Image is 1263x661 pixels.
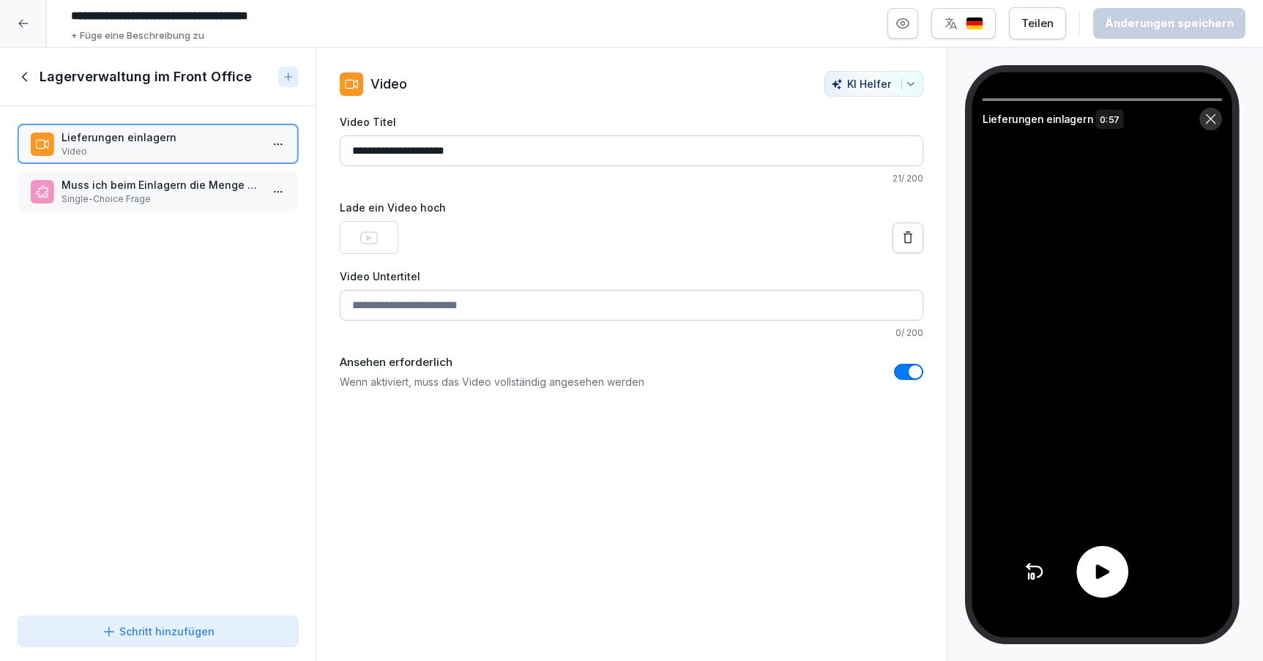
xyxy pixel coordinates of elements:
[40,68,252,86] h1: Lagerverwaltung im Front Office
[340,172,923,185] p: 21 / 200
[340,200,923,215] label: Lade ein Video hoch
[831,78,917,90] div: KI Helfer
[1021,15,1054,31] div: Teilen
[71,29,204,43] p: + Füge eine Beschreibung zu
[824,71,923,97] button: KI Helfer
[18,616,298,647] button: Schritt hinzufügen
[1093,8,1245,39] button: Änderungen speichern
[102,624,215,639] div: Schritt hinzufügen
[62,193,260,206] p: Single-Choice Frage
[370,74,407,94] p: Video
[62,177,260,193] p: Muss ich beim Einlagern die Menge kontrollieren?
[62,130,260,145] p: Lieferungen einlagern
[18,124,298,164] div: Lieferungen einlagernVideo
[340,326,923,340] p: 0 / 200
[982,111,1123,128] p: Lieferungen einlagern
[966,17,983,31] img: de.svg
[1095,110,1123,129] span: 0:57
[18,171,298,212] div: Muss ich beim Einlagern die Menge kontrollieren?Single-Choice Frage
[1105,15,1234,31] div: Änderungen speichern
[340,269,923,284] label: Video Untertitel
[1009,7,1066,40] button: Teilen
[340,354,644,371] label: Ansehen erforderlich
[340,374,644,389] p: Wenn aktiviert, muss das Video vollständig angesehen werden
[340,114,923,130] label: Video Titel
[62,145,260,158] p: Video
